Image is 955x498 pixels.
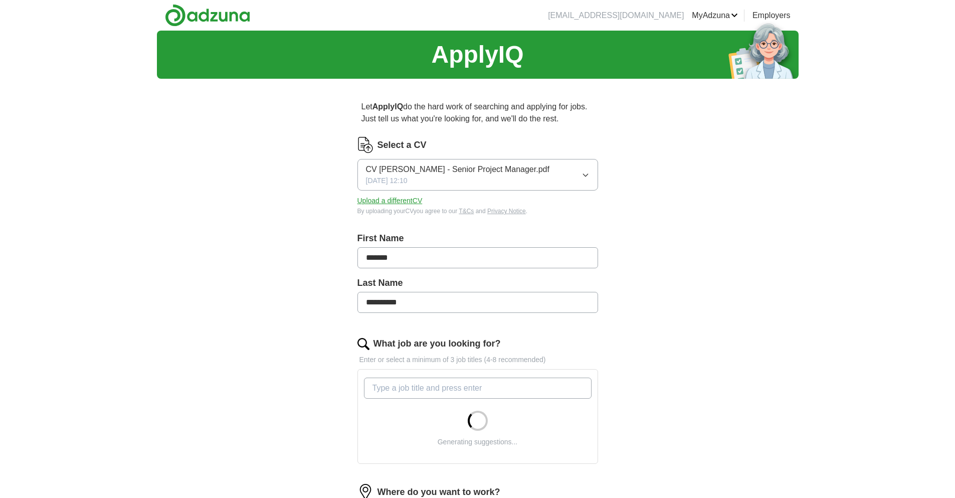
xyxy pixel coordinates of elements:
[357,355,598,365] p: Enter or select a minimum of 3 job titles (4-8 recommended)
[372,102,403,111] strong: ApplyIQ
[357,97,598,129] p: Let do the hard work of searching and applying for jobs. Just tell us what you're looking for, an...
[357,207,598,216] div: By uploading your CV you agree to our and .
[548,10,684,22] li: [EMAIL_ADDRESS][DOMAIN_NAME]
[357,196,423,206] button: Upload a differentCV
[377,138,427,152] label: Select a CV
[431,37,523,73] h1: ApplyIQ
[357,159,598,191] button: CV [PERSON_NAME] - Senior Project Manager.pdf[DATE] 12:10
[364,378,592,399] input: Type a job title and press enter
[752,10,791,22] a: Employers
[438,437,518,447] div: Generating suggestions...
[165,4,250,27] img: Adzuna logo
[357,338,369,350] img: search.png
[357,276,598,290] label: Last Name
[373,337,501,351] label: What job are you looking for?
[357,137,373,153] img: CV Icon
[692,10,738,22] a: MyAdzuna
[366,176,408,186] span: [DATE] 12:10
[366,163,549,176] span: CV [PERSON_NAME] - Senior Project Manager.pdf
[487,208,526,215] a: Privacy Notice
[357,232,598,245] label: First Name
[459,208,474,215] a: T&Cs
